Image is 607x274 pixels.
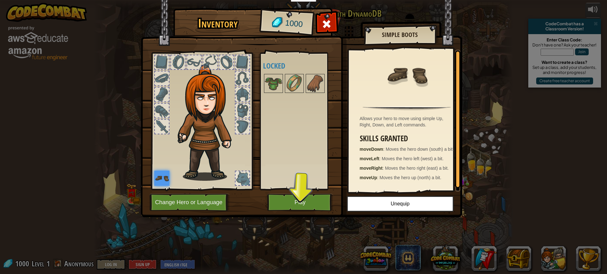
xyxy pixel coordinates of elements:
[360,166,383,171] strong: moveRight
[285,17,303,30] span: 1000
[379,156,382,161] span: :
[178,17,258,30] h1: Inventory
[386,147,454,152] span: Moves the hero down (south) a bit.
[383,147,386,152] span: :
[265,75,282,92] img: portrait.png
[360,175,377,180] strong: moveUp
[154,171,169,186] img: portrait.png
[150,194,230,211] button: Change Hero or Language
[360,156,379,161] strong: moveLeft
[360,115,457,128] div: Allows your hero to move using simple Up, Right, Down, and Left commands.
[263,62,342,70] h4: Locked
[363,106,451,110] img: hr.png
[175,64,243,181] img: hair_f2.png
[382,156,444,161] span: Moves the hero left (west) a bit.
[285,75,303,92] img: portrait.png
[380,175,441,180] span: Moves the hero up (north) a bit.
[383,166,385,171] span: :
[385,166,449,171] span: Moves the hero right (east) a bit.
[347,196,454,212] button: Unequip
[267,194,333,211] button: Play
[370,31,430,38] h2: Simple Boots
[386,54,427,95] img: portrait.png
[377,175,380,180] span: :
[306,75,324,92] img: portrait.png
[360,147,383,152] strong: moveDown
[360,134,457,143] h3: Skills Granted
